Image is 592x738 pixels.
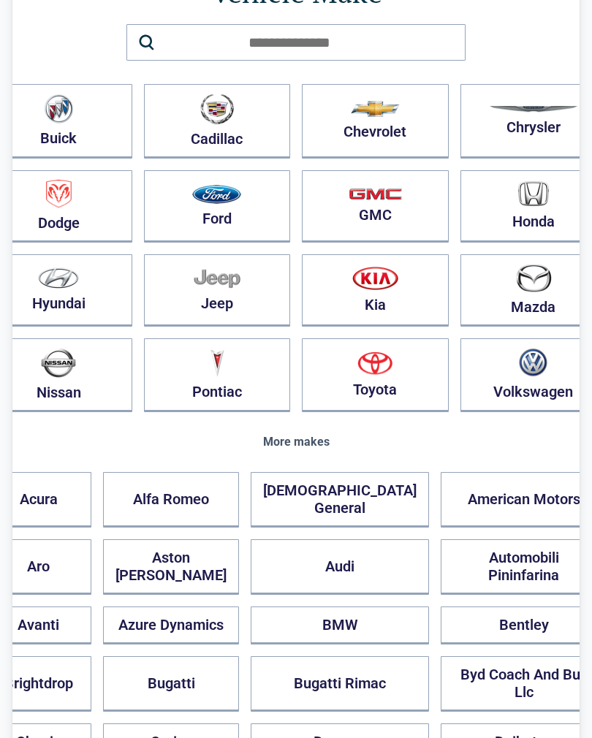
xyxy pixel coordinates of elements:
[302,84,449,159] button: Chevrolet
[251,539,429,595] button: Audi
[103,472,239,528] button: Alfa Romeo
[103,606,239,644] button: Azure Dynamics
[144,254,291,327] button: Jeep
[302,170,449,243] button: GMC
[251,606,429,644] button: BMW
[302,338,449,412] button: Toyota
[144,170,291,243] button: Ford
[251,472,429,528] button: [DEMOGRAPHIC_DATA] General
[302,254,449,327] button: Kia
[144,338,291,412] button: Pontiac
[251,656,429,712] button: Bugatti Rimac
[103,656,239,712] button: Bugatti
[103,539,239,595] button: Aston [PERSON_NAME]
[144,84,291,159] button: Cadillac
